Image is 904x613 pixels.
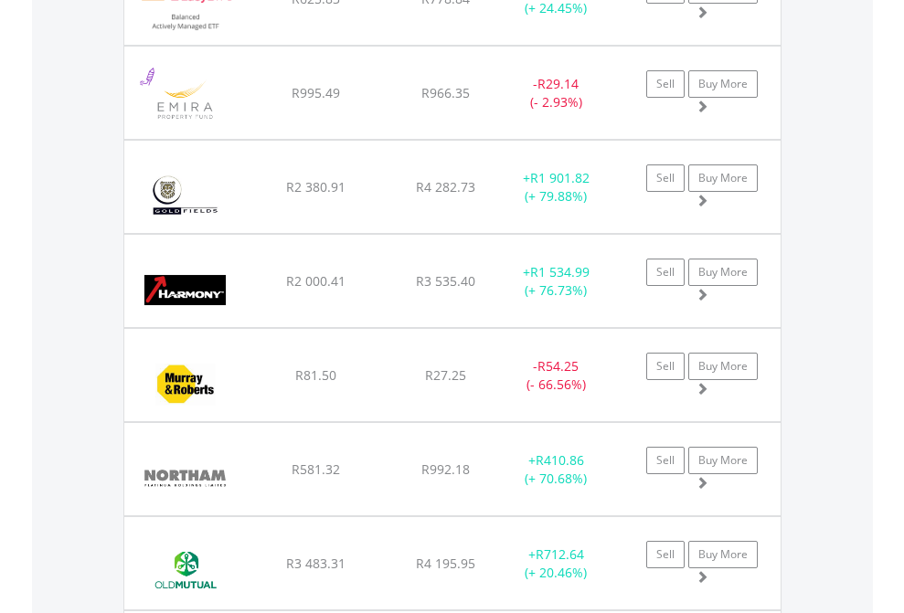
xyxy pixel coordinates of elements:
span: R966.35 [421,84,470,101]
span: R4 282.73 [416,178,475,196]
span: R1 534.99 [530,263,590,280]
div: + (+ 20.46%) [499,545,613,582]
span: R581.32 [292,460,340,478]
a: Buy More [688,164,758,192]
span: R29.14 [537,75,579,92]
span: R81.50 [295,366,336,384]
img: EQU.ZA.MUR.png [133,352,237,417]
a: Sell [646,70,685,98]
span: R995.49 [292,84,340,101]
div: - (- 66.56%) [499,357,613,394]
a: Buy More [688,541,758,568]
a: Sell [646,164,685,192]
img: EQU.ZA.OMU.png [133,540,237,605]
a: Buy More [688,259,758,286]
div: + (+ 70.68%) [499,451,613,488]
a: Buy More [688,353,758,380]
img: EQU.ZA.NPH.png [133,446,237,511]
span: R27.25 [425,366,466,384]
span: R2 000.41 [286,272,346,290]
span: R3 483.31 [286,555,346,572]
span: R410.86 [536,451,584,469]
span: R4 195.95 [416,555,475,572]
a: Buy More [688,70,758,98]
img: EQU.ZA.HAR.png [133,258,237,322]
a: Sell [646,447,685,474]
img: EQU.ZA.EMI.png [133,69,237,134]
span: R54.25 [537,357,579,375]
a: Sell [646,353,685,380]
div: + (+ 76.73%) [499,263,613,300]
span: R2 380.91 [286,178,346,196]
div: - (- 2.93%) [499,75,613,111]
span: R1 901.82 [530,169,590,186]
img: EQU.ZA.GFI.png [133,164,237,228]
div: + (+ 79.88%) [499,169,613,206]
a: Buy More [688,447,758,474]
a: Sell [646,541,685,568]
span: R992.18 [421,460,470,478]
span: R3 535.40 [416,272,475,290]
a: Sell [646,259,685,286]
span: R712.64 [536,545,584,563]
